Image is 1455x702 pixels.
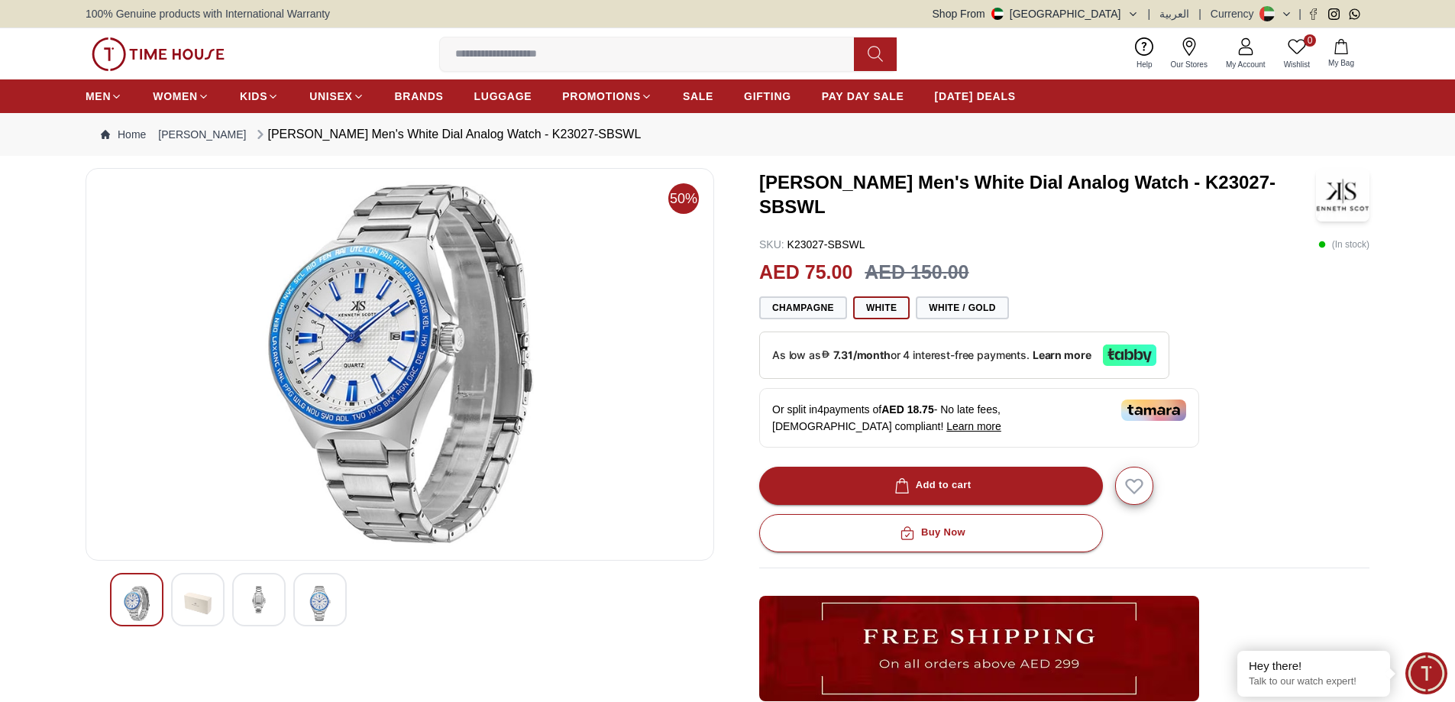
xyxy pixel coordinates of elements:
a: GIFTING [744,82,791,110]
button: العربية [1159,6,1189,21]
div: Chat Widget [1405,652,1447,694]
img: Kenneth Scott Men's Champagne Dial Analog Watch - K23027-GBGC [184,586,212,621]
a: LUGGAGE [474,82,532,110]
h2: AED 75.00 [759,258,852,287]
span: | [1198,6,1201,21]
a: Whatsapp [1349,8,1360,20]
a: MEN [86,82,122,110]
img: Kenneth Scott Men's Champagne Dial Analog Watch - K23027-GBGC [306,586,334,621]
button: White [853,296,910,319]
nav: Breadcrumb [86,113,1369,156]
a: UNISEX [309,82,364,110]
span: Our Stores [1165,59,1214,70]
span: Help [1130,59,1159,70]
span: BRANDS [395,89,444,104]
span: PROMOTIONS [562,89,641,104]
span: PAY DAY SALE [822,89,904,104]
a: Home [101,127,146,142]
p: K23027-SBSWL [759,237,865,252]
img: ... [92,37,225,71]
span: WOMEN [153,89,198,104]
span: SALE [683,89,713,104]
a: PAY DAY SALE [822,82,904,110]
span: Wishlist [1278,59,1316,70]
span: | [1298,6,1301,21]
p: Talk to our watch expert! [1249,675,1379,688]
span: MEN [86,89,111,104]
img: Kenneth Scott Men's Champagne Dial Analog Watch - K23027-GBGC [245,586,273,613]
button: Buy Now [759,514,1103,552]
span: 50% [668,183,699,214]
a: BRANDS [395,82,444,110]
span: My Account [1220,59,1272,70]
span: UNISEX [309,89,352,104]
div: Currency [1211,6,1260,21]
span: AED 18.75 [881,403,933,416]
a: Facebook [1308,8,1319,20]
img: Kenneth Scott Men's Champagne Dial Analog Watch - K23027-GBGC [99,181,701,548]
a: Instagram [1328,8,1340,20]
span: SKU : [759,238,784,251]
a: 0Wishlist [1275,34,1319,73]
span: 100% Genuine products with International Warranty [86,6,330,21]
img: Kenneth Scott Men's White Dial Analog Watch - K23027-SBSWL [1316,168,1369,222]
p: ( In stock ) [1318,237,1369,252]
a: SALE [683,82,713,110]
a: KIDS [240,82,279,110]
button: My Bag [1319,36,1363,72]
div: Add to cart [891,477,972,494]
div: Buy Now [897,524,965,542]
span: LUGGAGE [474,89,532,104]
button: White / Gold [916,296,1008,319]
button: Shop From[GEOGRAPHIC_DATA] [933,6,1139,21]
a: WOMEN [153,82,209,110]
span: | [1148,6,1151,21]
h3: AED 150.00 [865,258,968,287]
a: Help [1127,34,1162,73]
div: Hey there! [1249,658,1379,674]
img: Kenneth Scott Men's Champagne Dial Analog Watch - K23027-GBGC [123,586,150,621]
button: Champagne [759,296,847,319]
a: [PERSON_NAME] [158,127,246,142]
img: United Arab Emirates [991,8,1004,20]
a: Our Stores [1162,34,1217,73]
a: PROMOTIONS [562,82,652,110]
span: [DATE] DEALS [935,89,1016,104]
img: Tamara [1121,400,1186,421]
span: GIFTING [744,89,791,104]
a: [DATE] DEALS [935,82,1016,110]
img: ... [759,596,1199,701]
span: KIDS [240,89,267,104]
button: Add to cart [759,467,1103,505]
span: My Bag [1322,57,1360,69]
div: [PERSON_NAME] Men's White Dial Analog Watch - K23027-SBSWL [253,125,642,144]
div: Or split in 4 payments of - No late fees, [DEMOGRAPHIC_DATA] compliant! [759,388,1199,448]
span: 0 [1304,34,1316,47]
span: Learn more [946,420,1001,432]
h3: [PERSON_NAME] Men's White Dial Analog Watch - K23027-SBSWL [759,170,1316,219]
